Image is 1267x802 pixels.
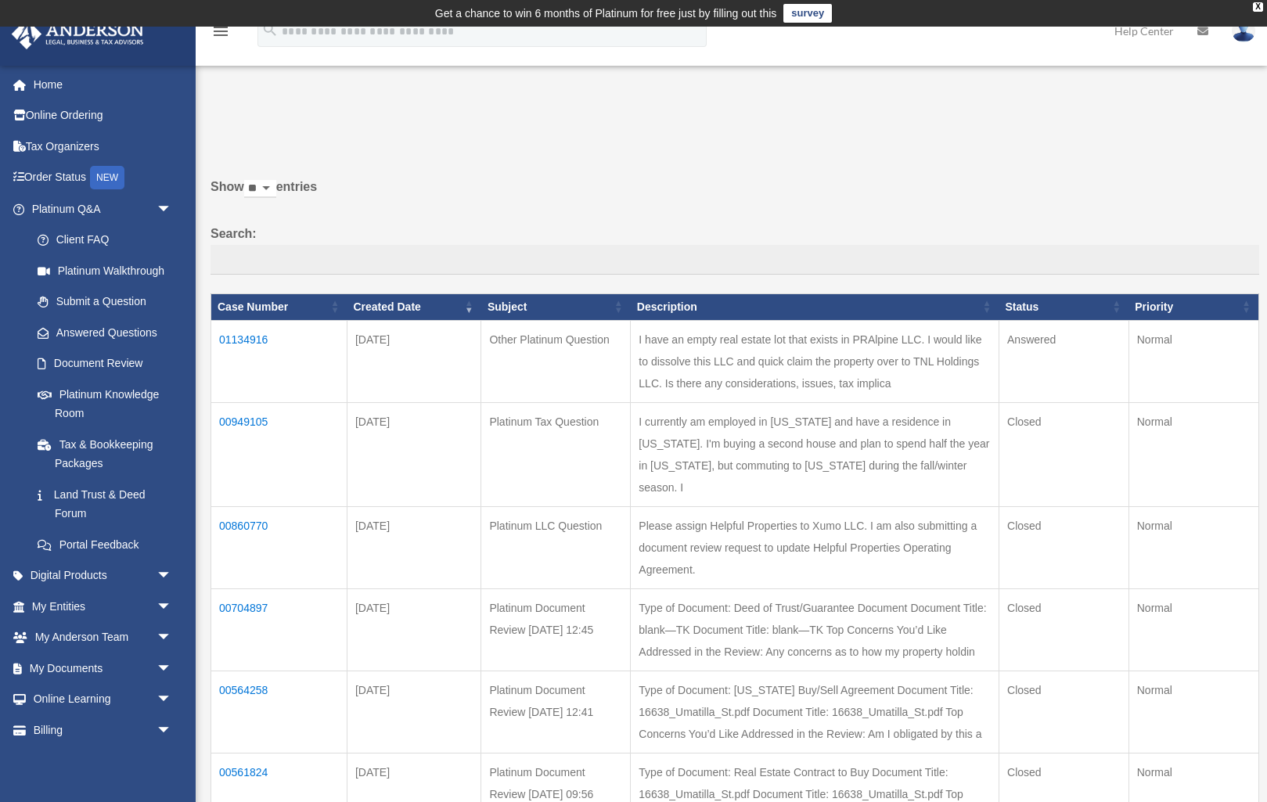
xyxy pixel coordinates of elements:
[11,100,196,131] a: Online Ordering
[211,27,230,41] a: menu
[631,671,999,753] td: Type of Document: [US_STATE] Buy/Sell Agreement Document Title: 16638_Umatilla_St.pdf Document Ti...
[157,714,188,746] span: arrow_drop_down
[211,223,1259,275] label: Search:
[22,348,188,379] a: Document Review
[22,479,188,529] a: Land Trust & Deed Forum
[481,671,631,753] td: Platinum Document Review [DATE] 12:41
[481,506,631,588] td: Platinum LLC Question
[11,69,196,100] a: Home
[631,588,999,671] td: Type of Document: Deed of Trust/Guarantee Document Document Title: blank—TK Document Title: blank...
[11,591,196,622] a: My Entitiesarrow_drop_down
[22,225,188,256] a: Client FAQ
[347,320,481,402] td: [DATE]
[481,588,631,671] td: Platinum Document Review [DATE] 12:45
[1253,2,1263,12] div: close
[11,162,196,194] a: Order StatusNEW
[211,176,1259,214] label: Show entries
[261,21,279,38] i: search
[157,560,188,592] span: arrow_drop_down
[11,714,196,746] a: Billingarrow_drop_down
[211,320,347,402] td: 01134916
[999,588,1129,671] td: Closed
[211,588,347,671] td: 00704897
[1128,671,1258,753] td: Normal
[11,560,196,592] a: Digital Productsarrow_drop_down
[22,379,188,429] a: Platinum Knowledge Room
[11,746,196,777] a: Events Calendar
[435,4,777,23] div: Get a chance to win 6 months of Platinum for free just by filling out this
[631,506,999,588] td: Please assign Helpful Properties to Xumo LLC. I am also submitting a document review request to u...
[22,317,180,348] a: Answered Questions
[631,293,999,320] th: Description: activate to sort column ascending
[347,506,481,588] td: [DATE]
[7,19,149,49] img: Anderson Advisors Platinum Portal
[1128,402,1258,506] td: Normal
[211,671,347,753] td: 00564258
[11,131,196,162] a: Tax Organizers
[11,684,196,715] a: Online Learningarrow_drop_down
[631,402,999,506] td: I currently am employed in [US_STATE] and have a residence in [US_STATE]. I'm buying a second hou...
[22,529,188,560] a: Portal Feedback
[211,293,347,320] th: Case Number: activate to sort column ascending
[999,506,1129,588] td: Closed
[211,402,347,506] td: 00949105
[631,320,999,402] td: I have an empty real estate lot that exists in PRAlpine LLC. I would like to dissolve this LLC an...
[999,671,1129,753] td: Closed
[347,293,481,320] th: Created Date: activate to sort column ascending
[999,402,1129,506] td: Closed
[11,653,196,684] a: My Documentsarrow_drop_down
[1128,506,1258,588] td: Normal
[211,22,230,41] i: menu
[1128,293,1258,320] th: Priority: activate to sort column ascending
[347,671,481,753] td: [DATE]
[481,402,631,506] td: Platinum Tax Question
[211,245,1259,275] input: Search:
[999,293,1129,320] th: Status: activate to sort column ascending
[1128,588,1258,671] td: Normal
[211,506,347,588] td: 00860770
[22,286,188,318] a: Submit a Question
[11,193,188,225] a: Platinum Q&Aarrow_drop_down
[347,402,481,506] td: [DATE]
[90,166,124,189] div: NEW
[157,591,188,623] span: arrow_drop_down
[157,622,188,654] span: arrow_drop_down
[244,180,276,198] select: Showentries
[22,429,188,479] a: Tax & Bookkeeping Packages
[157,653,188,685] span: arrow_drop_down
[157,684,188,716] span: arrow_drop_down
[11,622,196,653] a: My Anderson Teamarrow_drop_down
[999,320,1129,402] td: Answered
[1128,320,1258,402] td: Normal
[22,255,188,286] a: Platinum Walkthrough
[1232,20,1255,42] img: User Pic
[783,4,832,23] a: survey
[347,588,481,671] td: [DATE]
[157,193,188,225] span: arrow_drop_down
[481,293,631,320] th: Subject: activate to sort column ascending
[481,320,631,402] td: Other Platinum Question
